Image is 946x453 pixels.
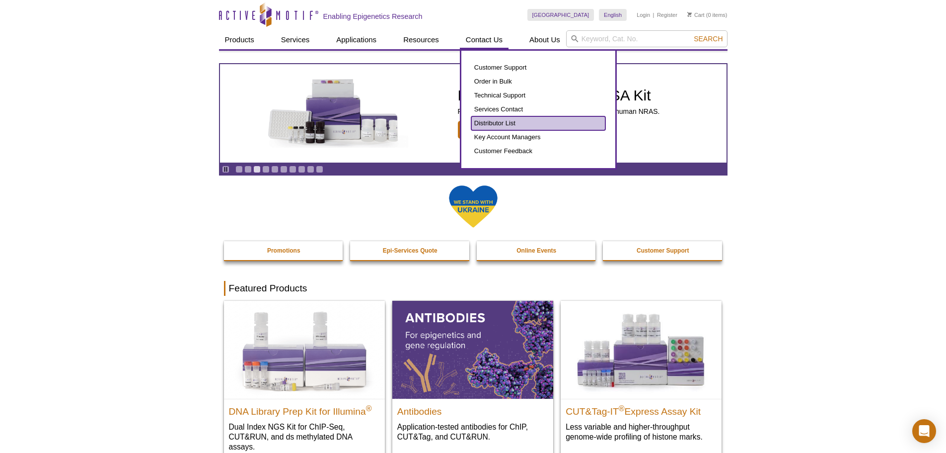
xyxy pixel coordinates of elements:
[471,144,605,158] a: Customer Feedback
[298,166,305,173] a: Go to slide 8
[523,30,566,49] a: About Us
[224,301,385,398] img: DNA Library Prep Kit for Illumina
[280,166,288,173] a: Go to slide 6
[471,116,605,130] a: Distributor List
[527,9,594,21] a: [GEOGRAPHIC_DATA]
[637,247,689,254] strong: Customer Support
[224,241,344,260] a: Promotions
[259,79,408,148] img: NRAS In-well Lysis ELISA Kit
[471,75,605,89] a: Order in Bulk
[603,241,723,260] a: Customer Support
[687,9,728,21] li: (0 items)
[267,247,300,254] strong: Promotions
[460,30,509,49] a: Contact Us
[471,130,605,144] a: Key Account Managers
[566,30,728,47] input: Keyword, Cat. No.
[637,11,650,18] a: Login
[516,247,556,254] strong: Online Events
[694,35,723,43] span: Search
[471,102,605,116] a: Services Contact
[275,30,316,49] a: Services
[253,166,261,173] a: Go to slide 3
[244,166,252,173] a: Go to slide 2
[229,422,380,452] p: Dual Index NGS Kit for ChIP-Seq, CUT&RUN, and ds methylated DNA assays.
[471,89,605,102] a: Technical Support
[271,166,279,173] a: Go to slide 5
[477,241,597,260] a: Online Events
[653,9,655,21] li: |
[397,402,548,417] h2: Antibodies
[392,301,553,452] a: All Antibodies Antibodies Application-tested antibodies for ChIP, CUT&Tag, and CUT&RUN.
[222,166,229,173] a: Toggle autoplay
[235,166,243,173] a: Go to slide 1
[323,12,423,21] h2: Enabling Epigenetics Research
[687,12,692,17] img: Your Cart
[307,166,314,173] a: Go to slide 9
[561,301,722,398] img: CUT&Tag-IT® Express Assay Kit
[458,107,660,116] p: Fast, sensitive, and highly specific quantification of human NRAS.
[392,301,553,398] img: All Antibodies
[561,301,722,452] a: CUT&Tag-IT® Express Assay Kit CUT&Tag-IT®Express Assay Kit Less variable and higher-throughput ge...
[224,281,723,296] h2: Featured Products
[458,88,660,103] h2: NRAS In-well Lysis ELISA Kit
[229,402,380,417] h2: DNA Library Prep Kit for Illumina
[397,422,548,442] p: Application-tested antibodies for ChIP, CUT&Tag, and CUT&RUN.
[366,404,372,412] sup: ®
[566,422,717,442] p: Less variable and higher-throughput genome-wide profiling of histone marks​.
[912,419,936,443] div: Open Intercom Messenger
[219,30,260,49] a: Products
[220,64,727,163] article: NRAS In-well Lysis ELISA Kit
[657,11,677,18] a: Register
[599,9,627,21] a: English
[220,64,727,163] a: NRAS In-well Lysis ELISA Kit NRAS In-well Lysis ELISA Kit Fast, sensitive, and highly specific qu...
[350,241,470,260] a: Epi-Services Quote
[619,404,625,412] sup: ®
[471,61,605,75] a: Customer Support
[262,166,270,173] a: Go to slide 4
[330,30,382,49] a: Applications
[383,247,437,254] strong: Epi-Services Quote
[289,166,296,173] a: Go to slide 7
[316,166,323,173] a: Go to slide 10
[397,30,445,49] a: Resources
[687,11,705,18] a: Cart
[448,184,498,229] img: We Stand With Ukraine
[566,402,717,417] h2: CUT&Tag-IT Express Assay Kit
[458,121,516,139] span: Learn More
[691,34,726,43] button: Search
